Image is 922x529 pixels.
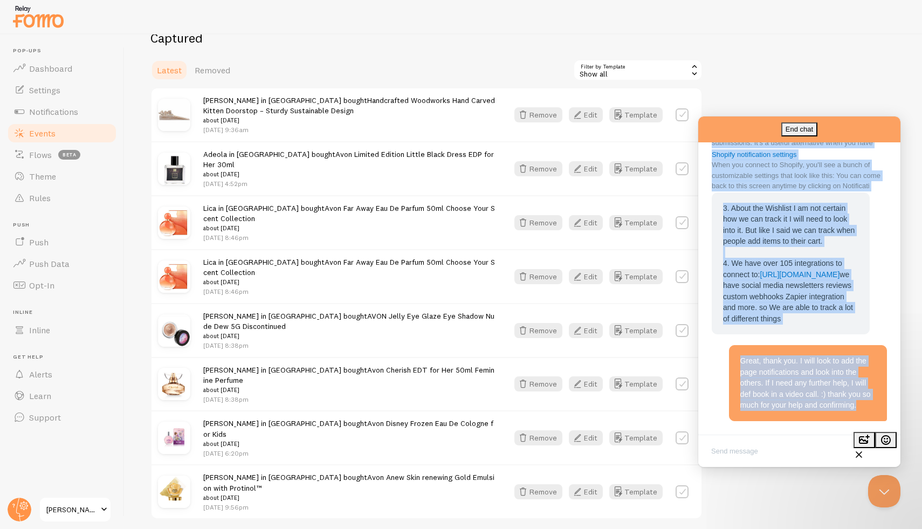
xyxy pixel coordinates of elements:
span: Inline [29,325,50,335]
small: about [DATE] [203,277,495,287]
a: Alerts [6,363,118,385]
div: Show all [573,59,703,81]
span: Learn [29,390,51,401]
span: Settings [29,85,60,95]
img: 4628942213_small.png [158,368,190,400]
a: Avon Cherish EDT for Her 50ml Feminine Perfume [203,365,494,385]
span: Events [29,128,56,139]
button: Edit [569,161,603,176]
span: Opt-In [29,280,54,291]
button: Edit [569,430,603,445]
span: [PERSON_NAME] in [GEOGRAPHIC_DATA] bought [203,418,495,449]
span: Lica in [GEOGRAPHIC_DATA] bought [203,203,495,233]
button: Remove [514,215,562,230]
a: Inline [6,319,118,341]
button: Edit [569,269,603,284]
a: Latest [150,59,188,81]
img: b71b159c0bd2a1f47b462fa7dbd5ce6e_small.jpg [158,99,190,131]
span: [PERSON_NAME] in [GEOGRAPHIC_DATA] bought [203,365,495,395]
button: Remove [514,430,562,445]
p: [DATE] 6:20pm [203,449,495,458]
a: [PERSON_NAME]’s Treasures15 [39,497,112,523]
a: Edit [569,376,609,391]
h2: Captured [150,30,703,46]
a: Edit [569,107,609,122]
small: about [DATE] [203,331,495,341]
img: 4628946808_small.png [158,476,190,508]
button: Template [609,107,663,122]
a: Push Data [6,253,118,274]
button: Edit [569,215,603,230]
a: Support [6,407,118,428]
a: Avon Anew Skin renewing Gold Emulsion with Protinol™ [203,472,494,492]
span: beta [58,150,80,160]
span: Get Help [13,354,118,361]
p: [DATE] 8:46pm [203,233,495,242]
iframe: Help Scout Beacon - Close [868,475,900,507]
a: Template [609,269,663,284]
a: Removed [188,59,237,81]
span: [PERSON_NAME] in [GEOGRAPHIC_DATA] bought [203,311,495,341]
img: 4628947245_small.jpg [158,153,190,185]
button: Template [609,430,663,445]
button: Remove [514,161,562,176]
button: Edit [569,376,603,391]
img: fomo-relay-logo-orange.svg [11,3,65,30]
a: Dashboard [6,58,118,79]
span: Flows [29,149,52,160]
a: Flows beta [6,144,118,166]
span: Inline [13,309,118,316]
button: Template [609,484,663,499]
small: about [DATE] [203,385,495,395]
span: Support [29,412,61,423]
span: Pop-ups [13,47,118,54]
small: about [DATE] [203,115,495,125]
a: Rules [6,187,118,209]
span: Push Data [29,258,70,269]
a: Events [6,122,118,144]
p: [DATE] 8:46pm [203,287,495,296]
a: Avon Far Away Eau De Parfum 50ml Choose Your Scent Collection [203,203,495,223]
small: about [DATE] [203,439,495,449]
button: Remove [514,484,562,499]
a: Edit [569,161,609,176]
span: Rules [29,193,51,203]
p: [DATE] 9:36am [203,125,495,134]
a: Edit [569,430,609,445]
img: 4628947220-2_small.jpg [158,260,190,293]
button: Template [609,161,663,176]
span: Adeola in [GEOGRAPHIC_DATA] bought [203,149,495,180]
button: Remove [514,107,562,122]
a: Handcrafted Woodworks Hand Carved Kitten Doorstop – Sturdy Sustainable Design [203,95,495,115]
span: Dashboard [29,63,72,74]
button: Edit [569,484,603,499]
p: [DATE] 4:52pm [203,179,495,188]
a: Edit [569,215,609,230]
button: Edit [569,323,603,338]
span: Push [29,237,49,248]
a: Settings [6,79,118,101]
button: Remove [514,269,562,284]
span: [PERSON_NAME] in [GEOGRAPHIC_DATA] bought [203,472,495,503]
button: Template [609,376,663,391]
p: [DATE] 8:38pm [203,341,495,350]
a: AVON Jelly Eye Glaze Eye Shadow Nude Dew 5G Discontinued [203,311,494,331]
a: Notifications [6,101,118,122]
span: Lica in [GEOGRAPHIC_DATA] bought [203,257,495,287]
a: Edit [569,484,609,499]
a: Avon Disney Frozen Eau De Cologne for Kids [203,418,493,438]
a: Template [609,323,663,338]
img: 4628947362_small.jpg [158,422,190,454]
a: Avon Far Away Eau De Parfum 50ml Choose Your Scent Collection [203,257,495,277]
a: Push [6,231,118,253]
img: s-l1600-281_small.jpg [158,314,190,347]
